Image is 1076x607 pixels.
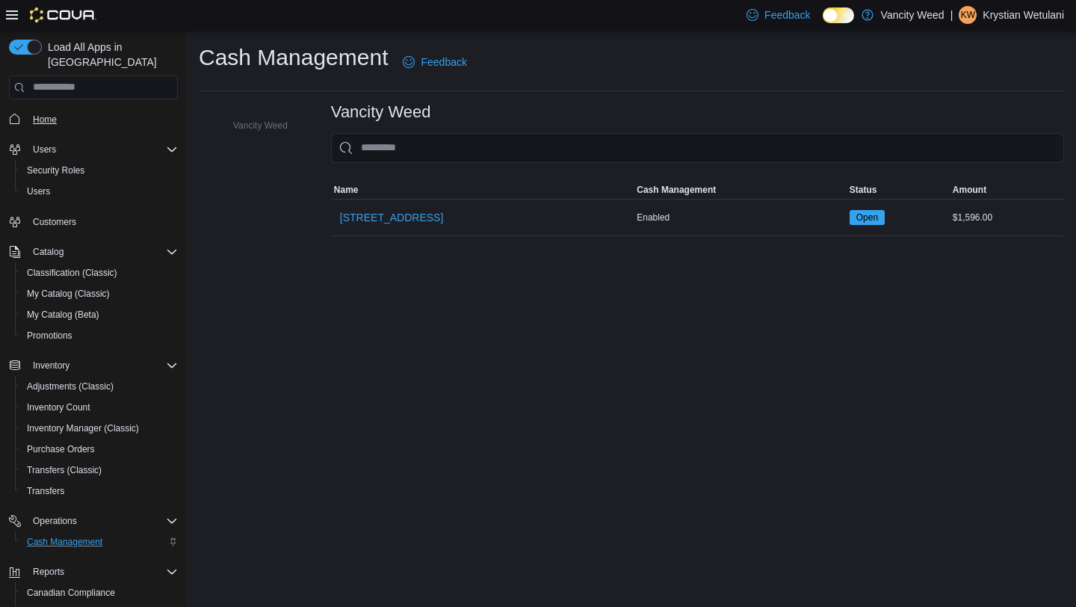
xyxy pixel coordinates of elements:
button: Catalog [3,241,184,262]
span: Transfers [21,482,178,500]
span: Open [856,211,878,224]
span: Transfers (Classic) [27,464,102,476]
span: Feedback [764,7,810,22]
span: Users [33,144,56,155]
a: Transfers [21,482,70,500]
button: Catalog [27,243,69,261]
a: My Catalog (Beta) [21,306,105,324]
span: Status [850,184,877,196]
a: Users [21,182,56,200]
h1: Cash Management [199,43,388,73]
span: Inventory [27,357,178,375]
span: Users [27,185,50,197]
span: Promotions [27,330,72,342]
span: My Catalog (Beta) [21,306,178,324]
span: Load All Apps in [GEOGRAPHIC_DATA] [42,40,178,70]
div: Enabled [634,209,847,227]
a: Feedback [397,47,472,77]
p: Krystian Wetulani [983,6,1064,24]
button: Vancity Weed [212,117,294,135]
a: Purchase Orders [21,440,101,458]
button: [STREET_ADDRESS] [334,203,449,232]
p: | [950,6,953,24]
span: Canadian Compliance [21,584,178,602]
input: This is a search bar. As you type, the results lower in the page will automatically filter. [331,133,1064,163]
button: Name [331,181,634,199]
a: Canadian Compliance [21,584,121,602]
span: Open [850,210,885,225]
button: Inventory Count [15,397,184,418]
span: Operations [33,515,77,527]
button: Cash Management [634,181,847,199]
a: Cash Management [21,533,108,551]
span: Inventory Manager (Classic) [27,422,139,434]
a: Transfers (Classic) [21,461,108,479]
button: Operations [3,511,184,531]
a: My Catalog (Classic) [21,285,116,303]
span: Customers [27,212,178,231]
span: Name [334,184,359,196]
span: Home [33,114,57,126]
button: My Catalog (Classic) [15,283,184,304]
button: Inventory Manager (Classic) [15,418,184,439]
a: Promotions [21,327,78,345]
span: My Catalog (Beta) [27,309,99,321]
span: Amount [953,184,986,196]
span: Inventory Manager (Classic) [21,419,178,437]
span: Promotions [21,327,178,345]
span: Customers [33,216,76,228]
button: Security Roles [15,160,184,181]
button: Canadian Compliance [15,582,184,603]
button: Home [3,108,184,130]
div: Krystian Wetulani [959,6,977,24]
span: Reports [33,566,64,578]
span: Adjustments (Classic) [27,380,114,392]
a: Home [27,111,63,129]
button: Transfers (Classic) [15,460,184,481]
span: Dark Mode [823,23,823,24]
span: Vancity Weed [233,120,288,132]
span: Cash Management [27,536,102,548]
span: Classification (Classic) [27,267,117,279]
button: Promotions [15,325,184,346]
span: Transfers (Classic) [21,461,178,479]
span: Purchase Orders [21,440,178,458]
span: Operations [27,512,178,530]
button: Cash Management [15,531,184,552]
button: Purchase Orders [15,439,184,460]
button: Users [27,141,62,158]
a: Security Roles [21,161,90,179]
span: Cash Management [21,533,178,551]
button: Inventory [3,355,184,376]
button: Operations [27,512,83,530]
button: Classification (Classic) [15,262,184,283]
span: Inventory [33,360,69,372]
button: Amount [950,181,1064,199]
button: Inventory [27,357,75,375]
span: Users [27,141,178,158]
span: Security Roles [27,164,84,176]
span: My Catalog (Classic) [27,288,110,300]
button: Customers [3,211,184,232]
span: Security Roles [21,161,178,179]
span: Adjustments (Classic) [21,378,178,395]
span: Feedback [421,55,466,70]
span: Home [27,110,178,129]
span: Catalog [27,243,178,261]
h3: Vancity Weed [331,103,431,121]
a: Customers [27,213,82,231]
span: Canadian Compliance [27,587,115,599]
button: Adjustments (Classic) [15,376,184,397]
span: Inventory Count [27,401,90,413]
a: Classification (Classic) [21,264,123,282]
span: Cash Management [637,184,716,196]
button: Status [847,181,950,199]
button: Reports [27,563,70,581]
span: KW [961,6,975,24]
span: Purchase Orders [27,443,95,455]
span: Reports [27,563,178,581]
a: Adjustments (Classic) [21,378,120,395]
button: Reports [3,561,184,582]
span: [STREET_ADDRESS] [340,210,443,225]
span: Inventory Count [21,398,178,416]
